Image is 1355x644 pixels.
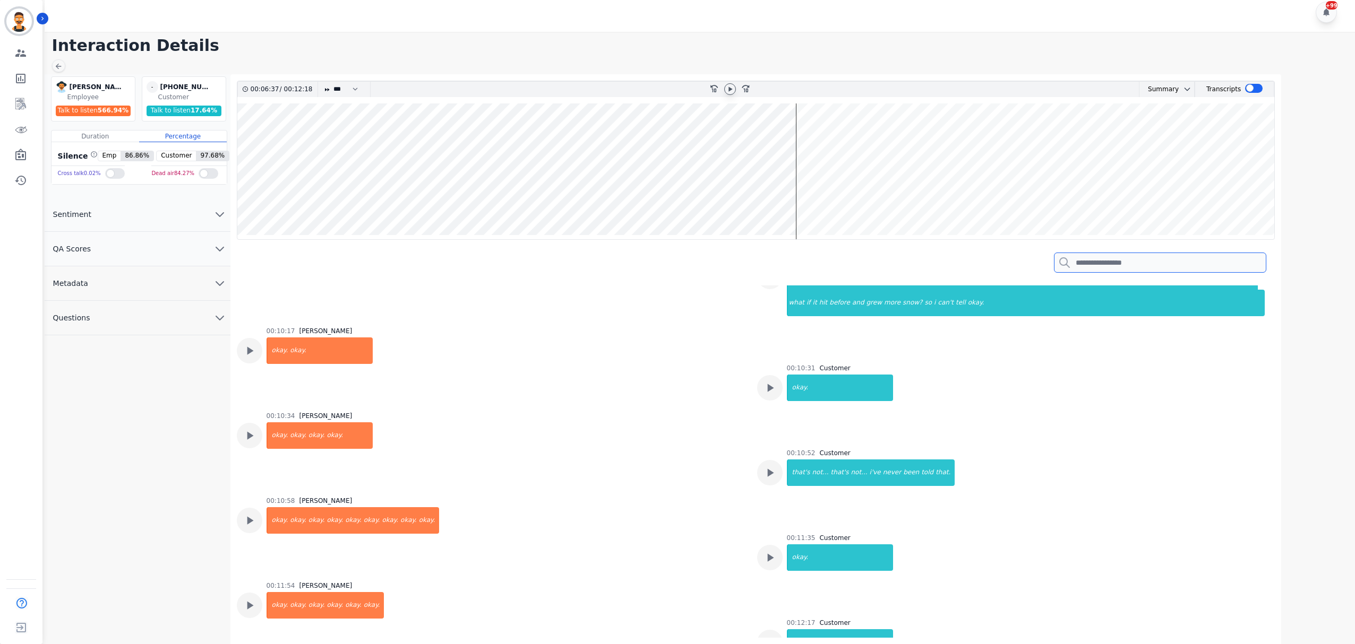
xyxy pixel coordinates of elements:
div: okay. [344,592,363,619]
div: hit [818,290,829,316]
div: it [812,290,818,316]
span: 97.68 % [196,151,229,161]
div: Customer [819,534,850,542]
svg: chevron down [213,311,226,324]
div: Percentage [139,130,227,142]
div: / [251,82,315,97]
div: okay. [268,507,289,534]
div: Dead air 84.27 % [151,166,194,181]
div: okay. [325,592,344,619]
div: never [882,459,902,486]
div: Talk to listen [56,106,131,116]
span: - [147,81,158,93]
img: Bordered avatar [6,8,32,34]
div: tell [955,290,967,316]
svg: chevron down [213,242,226,255]
div: i've [869,459,882,486]
div: 00:11:54 [267,581,295,590]
div: not... [850,459,869,486]
div: told [920,459,934,486]
div: okay. [788,544,893,571]
div: okay. [967,290,1265,316]
div: Transcripts [1206,82,1241,97]
div: [PERSON_NAME] [70,81,123,93]
div: what [788,290,805,316]
div: grew [865,290,883,316]
span: Metadata [45,278,97,289]
div: [PHONE_NUMBER] [160,81,213,93]
div: 00:12:18 [282,82,311,97]
div: okay. [289,422,307,449]
div: not... [811,459,829,486]
div: okay. [289,507,307,534]
div: okay. [788,375,893,401]
div: okay. [381,507,399,534]
div: i [933,290,937,316]
div: if [805,290,812,316]
div: and [851,290,865,316]
div: 00:10:52 [787,449,816,457]
span: 566.94 % [98,107,128,114]
svg: chevron down [1183,85,1191,93]
div: Customer [819,364,850,372]
div: that's [788,459,811,486]
span: Emp [98,151,121,161]
button: chevron down [1179,85,1191,93]
div: [PERSON_NAME] [299,497,352,505]
span: 17.64 % [191,107,217,114]
span: Customer [157,151,196,161]
button: Questions chevron down [45,301,230,335]
span: Sentiment [45,209,100,220]
div: okay. [289,337,372,364]
div: been [902,459,920,486]
div: Cross talk 0.02 % [58,166,101,181]
div: okay. [325,507,344,534]
div: Talk to listen [147,106,222,116]
div: 00:10:17 [267,327,295,335]
span: Questions [45,312,99,323]
div: Summary [1139,82,1179,97]
div: okay. [268,592,289,619]
div: [PERSON_NAME] [299,412,352,420]
div: okay. [268,422,289,449]
div: 00:06:37 [251,82,280,97]
div: more [883,290,902,316]
div: Customer [819,619,850,627]
div: Customer [158,93,224,101]
div: that. [934,459,955,486]
div: okay. [268,337,289,364]
div: snow? [902,290,923,316]
div: Silence [56,151,98,161]
div: okay. [363,592,384,619]
div: okay. [325,422,372,449]
div: 00:12:17 [787,619,816,627]
div: okay. [399,507,418,534]
div: okay. [363,507,381,534]
div: okay. [289,592,307,619]
h1: Interaction Details [52,36,1355,55]
div: okay. [307,592,326,619]
div: before [828,290,851,316]
div: okay. [307,422,326,449]
div: 00:11:35 [787,534,816,542]
svg: chevron down [213,208,226,221]
span: QA Scores [45,243,100,254]
div: that's [830,459,850,486]
div: 00:10:58 [267,497,295,505]
button: Sentiment chevron down [45,197,230,232]
div: +99 [1326,1,1337,10]
div: 00:10:34 [267,412,295,420]
div: Employee [67,93,133,101]
button: Metadata chevron down [45,266,230,301]
button: QA Scores chevron down [45,232,230,266]
div: [PERSON_NAME] [299,327,352,335]
div: can't [937,290,955,316]
div: okay. [307,507,326,534]
div: [PERSON_NAME] [299,581,352,590]
div: okay. [418,507,440,534]
div: so [923,290,933,316]
svg: chevron down [213,277,226,290]
div: 00:10:31 [787,364,816,372]
span: 86.86 % [121,151,153,161]
div: okay. [344,507,363,534]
